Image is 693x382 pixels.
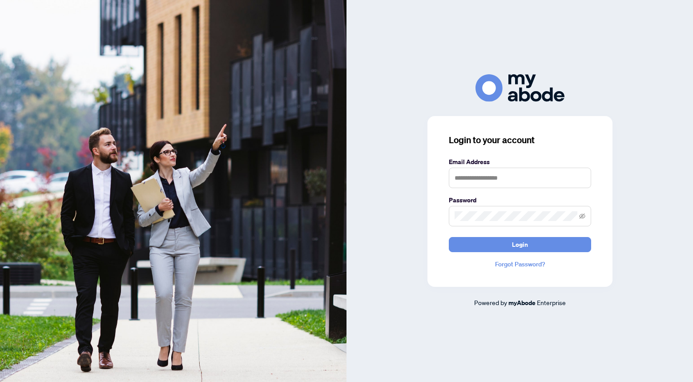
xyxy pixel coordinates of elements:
[537,298,566,306] span: Enterprise
[449,195,591,205] label: Password
[449,157,591,167] label: Email Address
[449,134,591,146] h3: Login to your account
[475,74,564,101] img: ma-logo
[508,298,536,308] a: myAbode
[449,259,591,269] a: Forgot Password?
[474,298,507,306] span: Powered by
[449,237,591,252] button: Login
[512,237,528,252] span: Login
[579,213,585,219] span: eye-invisible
